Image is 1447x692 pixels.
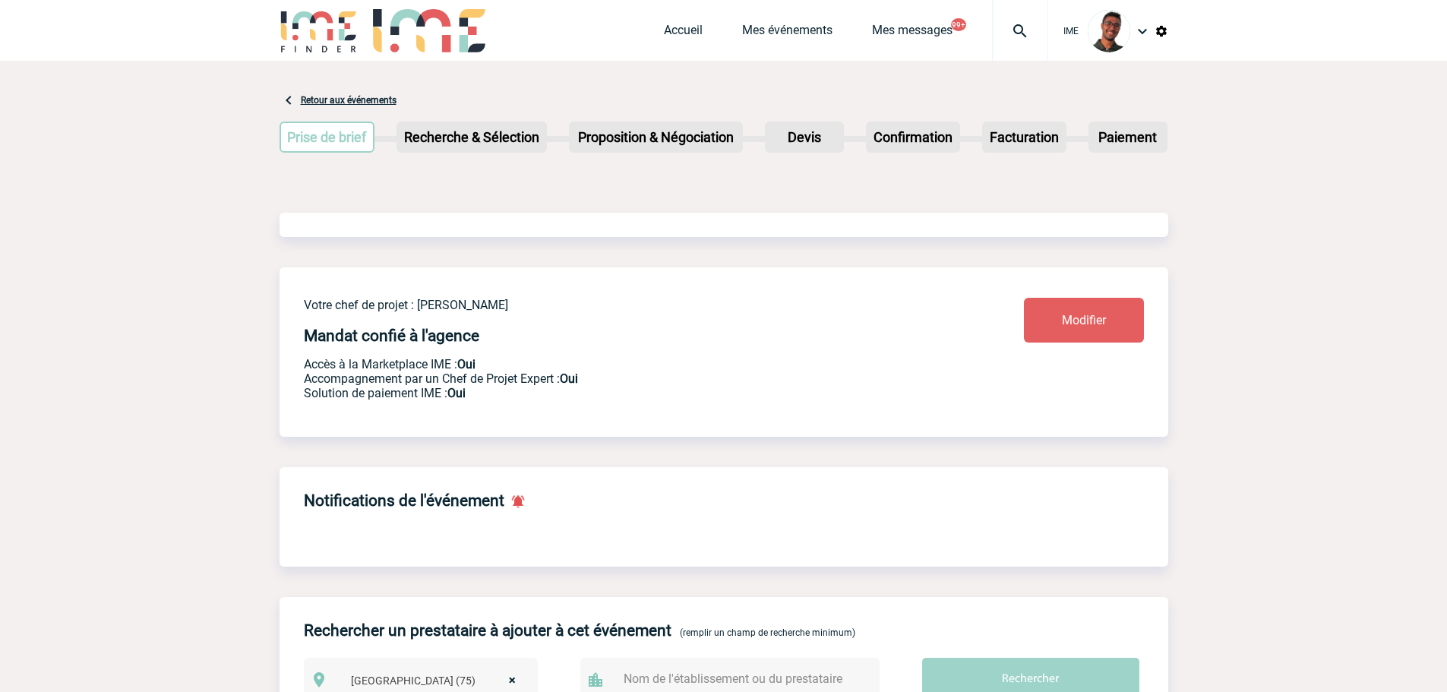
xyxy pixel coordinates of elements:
[447,386,466,400] b: Oui
[301,95,397,106] a: Retour aux événements
[304,357,934,371] p: Accès à la Marketplace IME :
[867,123,959,151] p: Confirmation
[560,371,578,386] b: Oui
[1062,313,1106,327] span: Modifier
[280,9,359,52] img: IME-Finder
[742,23,832,44] a: Mes événements
[680,627,855,638] span: (remplir un champ de recherche minimum)
[345,670,531,691] span: Paris (75)
[951,18,966,31] button: 99+
[664,23,703,44] a: Accueil
[1063,26,1079,36] span: IME
[872,23,953,44] a: Mes messages
[620,668,855,690] input: Nom de l'établissement ou du prestataire
[457,357,475,371] b: Oui
[984,123,1065,151] p: Facturation
[509,670,516,691] span: ×
[1088,10,1130,52] img: 124970-0.jpg
[304,371,934,386] p: Prestation payante
[304,327,479,345] h4: Mandat confié à l'agence
[304,491,504,510] h4: Notifications de l'événement
[304,621,671,640] h4: Rechercher un prestataire à ajouter à cet événement
[570,123,741,151] p: Proposition & Négociation
[1090,123,1166,151] p: Paiement
[766,123,842,151] p: Devis
[281,123,374,151] p: Prise de brief
[304,386,934,400] p: Conformité aux process achat client, Prise en charge de la facturation, Mutualisation de plusieur...
[304,298,934,312] p: Votre chef de projet : [PERSON_NAME]
[398,123,545,151] p: Recherche & Sélection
